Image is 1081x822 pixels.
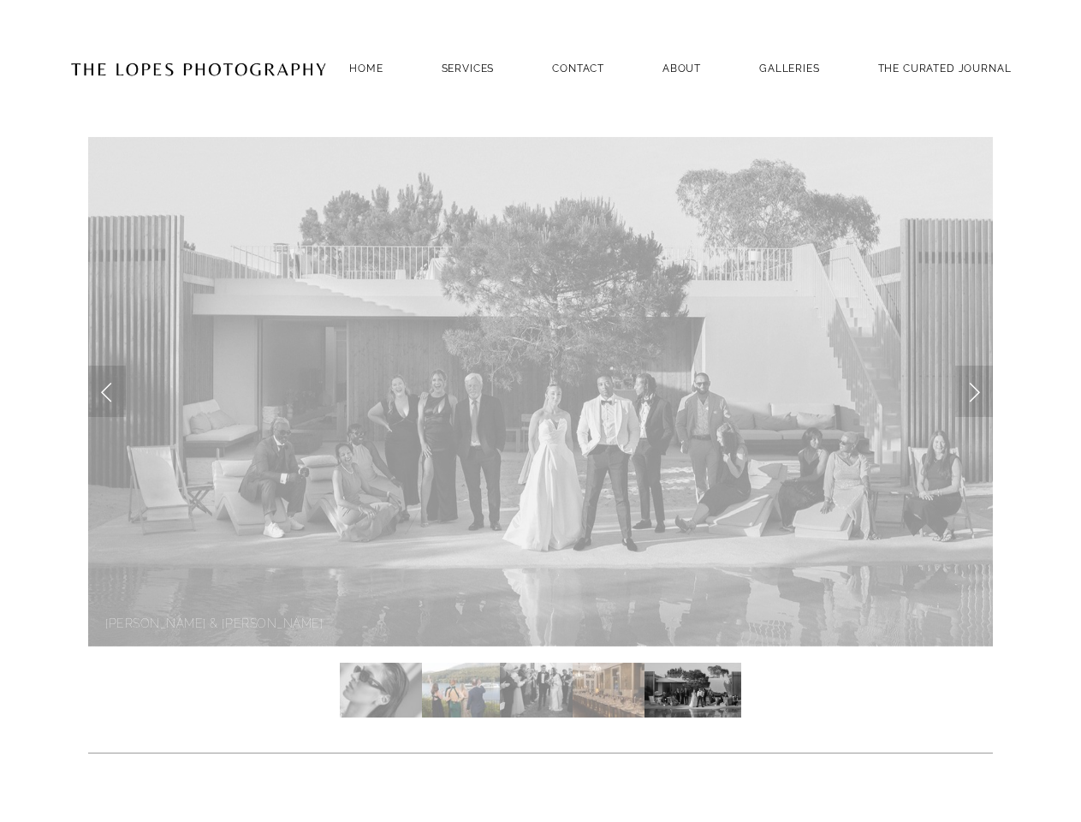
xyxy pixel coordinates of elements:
[422,663,500,718] img: Slide 2
[878,57,1012,80] a: THE CURATED JOURNAL
[105,615,976,633] p: [PERSON_NAME] & [PERSON_NAME]
[955,366,993,417] a: Next Slide
[552,57,604,80] a: Contact
[442,63,495,74] a: SERVICES
[88,137,993,646] img: ANDREA &amp; NICK
[662,57,701,80] a: ABOUT
[340,663,422,718] img: Slide 1
[644,663,742,718] img: Slide 5
[573,663,644,718] img: Slide 4
[349,57,383,80] a: Home
[70,27,327,110] img: Portugal Wedding Photographer | The Lopes Photography
[88,366,126,417] a: Previous Slide
[500,663,573,718] img: Slide 3
[759,57,820,80] a: GALLERIES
